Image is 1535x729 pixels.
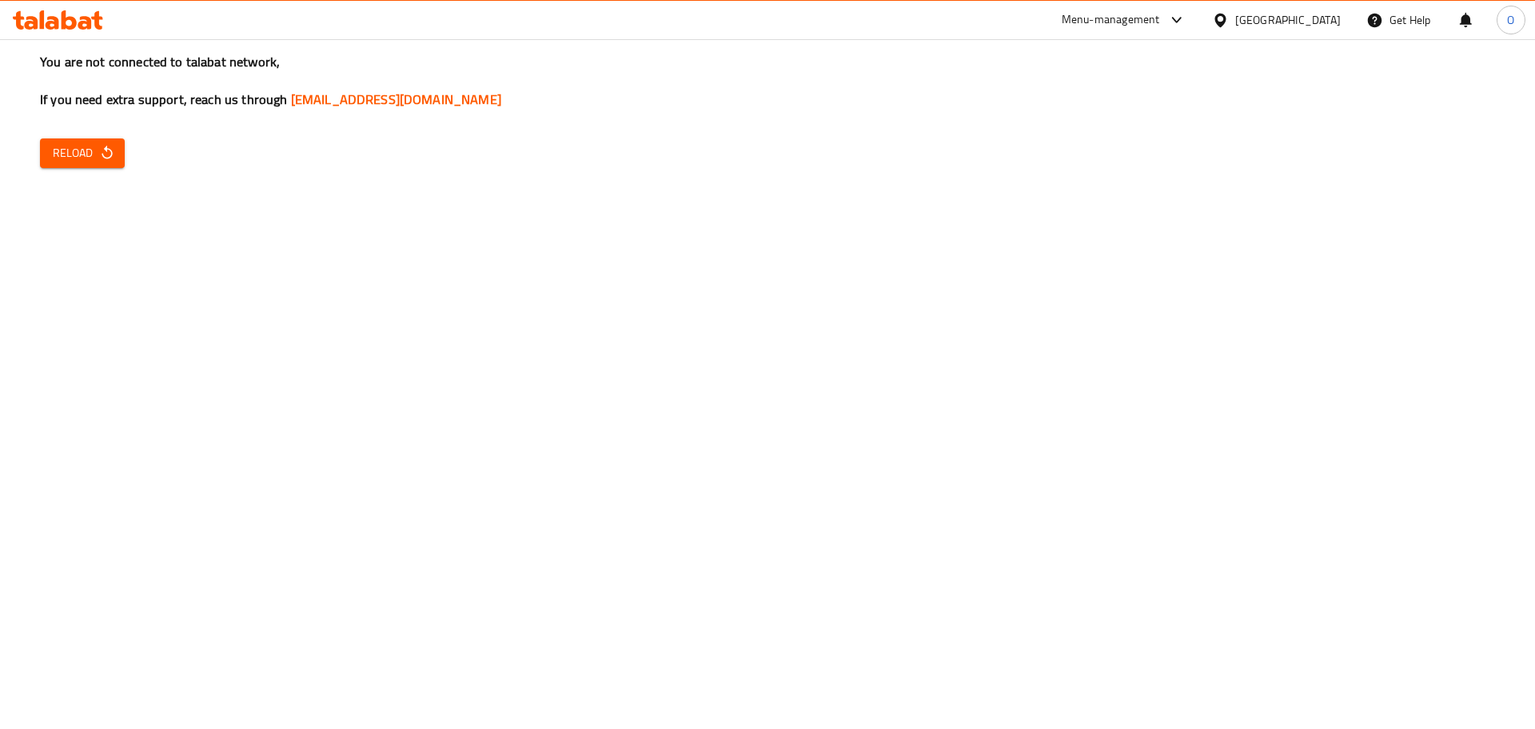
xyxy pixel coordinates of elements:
button: Reload [40,138,125,168]
div: [GEOGRAPHIC_DATA] [1235,11,1341,29]
span: Reload [53,143,112,163]
span: O [1507,11,1514,29]
div: Menu-management [1062,10,1160,30]
a: [EMAIL_ADDRESS][DOMAIN_NAME] [291,87,501,111]
h3: You are not connected to talabat network, If you need extra support, reach us through [40,53,1495,109]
